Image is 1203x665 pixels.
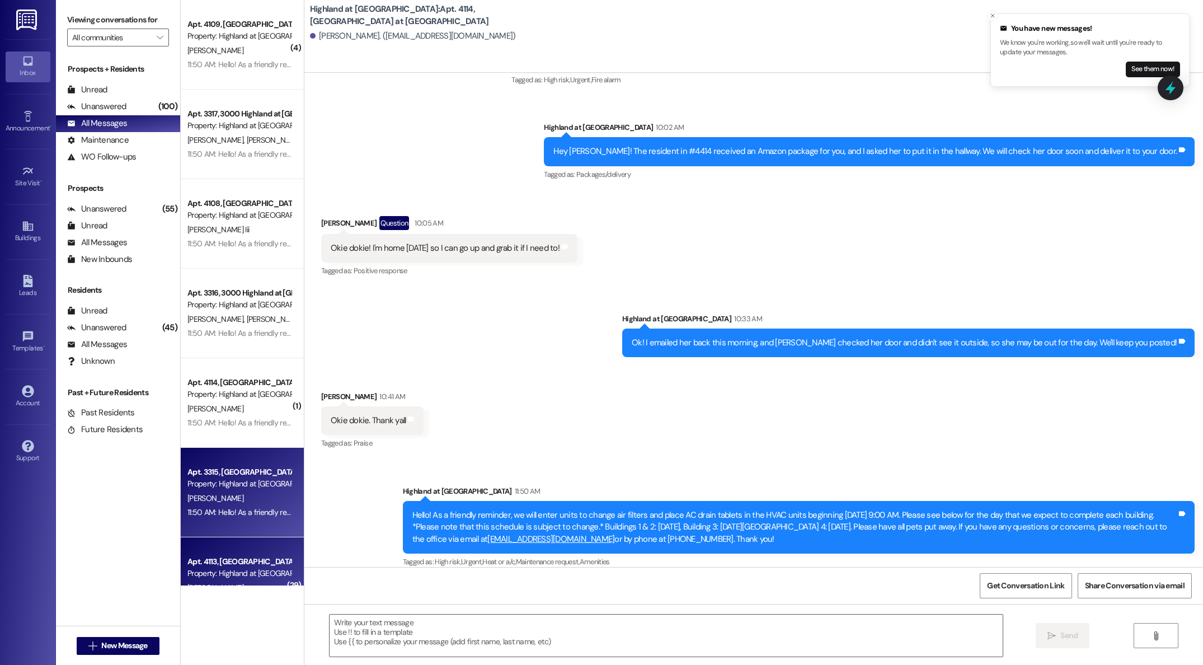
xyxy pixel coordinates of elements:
[403,554,1195,570] div: Tagged as:
[6,437,50,467] a: Support
[576,170,631,179] span: Packages/delivery
[403,485,1195,501] div: Highland at [GEOGRAPHIC_DATA]
[67,355,115,367] div: Unknown
[980,573,1072,598] button: Get Conversation Link
[461,557,482,566] span: Urgent ,
[435,557,461,566] span: High risk ,
[77,637,159,655] button: New Message
[88,641,97,650] i: 
[591,75,621,85] span: Fire alarm
[72,29,151,46] input: All communities
[67,151,136,163] div: WO Follow-ups
[354,438,372,448] span: Praise
[67,424,143,435] div: Future Residents
[544,75,570,85] span: High risk ,
[40,177,42,185] span: •
[1078,573,1192,598] button: Share Conversation via email
[67,339,127,350] div: All Messages
[544,166,1195,182] div: Tagged as:
[331,242,560,254] div: Okie dokie! I'm home [DATE] so I can go up and grab it if I need to!
[516,557,580,566] span: Maintenance request ,
[653,121,684,133] div: 10:02 AM
[187,120,291,132] div: Property: Highland at [GEOGRAPHIC_DATA]
[187,583,243,593] span: [PERSON_NAME]
[1047,631,1056,640] i: 
[187,45,243,55] span: [PERSON_NAME]
[321,391,424,406] div: [PERSON_NAME]
[622,313,1195,329] div: Highland at [GEOGRAPHIC_DATA]
[187,108,291,120] div: Apt. 3317, 3000 Highland at [GEOGRAPHIC_DATA]
[310,3,534,27] b: Highland at [GEOGRAPHIC_DATA]: Apt. 4114, [GEOGRAPHIC_DATA] at [GEOGRAPHIC_DATA]
[187,135,247,145] span: [PERSON_NAME]
[187,30,291,42] div: Property: Highland at [GEOGRAPHIC_DATA]
[16,10,39,30] img: ResiDesk Logo
[553,146,1177,157] div: Hey [PERSON_NAME]! The resident in #4414 received an Amazon package for you, and I asked her to p...
[487,533,614,545] a: [EMAIL_ADDRESS][DOMAIN_NAME]
[67,254,132,265] div: New Inbounds
[310,30,516,42] div: [PERSON_NAME]. ([EMAIL_ADDRESS][DOMAIN_NAME])
[187,478,291,490] div: Property: Highland at [GEOGRAPHIC_DATA]
[511,72,1195,88] div: Tagged as:
[187,209,291,221] div: Property: Highland at [GEOGRAPHIC_DATA]
[67,203,126,215] div: Unanswered
[56,284,180,296] div: Residents
[67,134,129,146] div: Maintenance
[101,640,147,652] span: New Message
[187,388,291,400] div: Property: Highland at [GEOGRAPHIC_DATA]
[6,51,50,82] a: Inbox
[56,387,180,399] div: Past + Future Residents
[412,217,443,229] div: 10:05 AM
[379,216,409,230] div: Question
[246,135,302,145] span: [PERSON_NAME]
[156,98,180,115] div: (100)
[321,216,577,234] div: [PERSON_NAME]
[67,407,135,419] div: Past Residents
[187,404,243,414] span: [PERSON_NAME]
[67,118,127,129] div: All Messages
[6,162,50,192] a: Site Visit •
[67,237,127,249] div: All Messages
[67,220,107,232] div: Unread
[159,319,180,336] div: (45)
[67,101,126,113] div: Unanswered
[187,224,249,235] span: [PERSON_NAME] Iii
[632,337,1177,349] div: Ok! I emailed her back this morning, and [PERSON_NAME] checked her door and didn't see it outside...
[6,382,50,412] a: Account
[731,313,762,325] div: 10:33 AM
[67,322,126,334] div: Unanswered
[412,509,1177,545] div: Hello! As a friendly reminder, we will enter units to change air filters and place AC drain table...
[67,305,107,317] div: Unread
[6,327,50,357] a: Templates •
[187,18,291,30] div: Apt. 4109, [GEOGRAPHIC_DATA] at [GEOGRAPHIC_DATA]
[50,123,51,130] span: •
[987,10,998,21] button: Close toast
[187,314,247,324] span: [PERSON_NAME]
[56,182,180,194] div: Prospects
[377,391,405,402] div: 10:41 AM
[67,84,107,96] div: Unread
[187,377,291,388] div: Apt. 4114, [GEOGRAPHIC_DATA] at [GEOGRAPHIC_DATA]
[67,11,169,29] label: Viewing conversations for
[187,287,291,299] div: Apt. 3316, 3000 Highland at [GEOGRAPHIC_DATA]
[43,343,45,350] span: •
[512,485,541,497] div: 11:50 AM
[159,200,180,218] div: (55)
[1152,631,1160,640] i: 
[570,75,591,85] span: Urgent ,
[544,121,1195,137] div: Highland at [GEOGRAPHIC_DATA]
[1126,62,1180,77] button: See them now!
[1000,38,1180,58] p: We know you're working, so we'll wait until you're ready to update your messages.
[331,415,406,427] div: Okie dokie. Thank yall
[321,435,424,451] div: Tagged as:
[187,198,291,209] div: Apt. 4108, [GEOGRAPHIC_DATA] at [GEOGRAPHIC_DATA]
[354,266,407,275] span: Positive response
[187,568,291,579] div: Property: Highland at [GEOGRAPHIC_DATA]
[187,493,243,503] span: [PERSON_NAME]
[1036,623,1090,648] button: Send
[6,271,50,302] a: Leads
[56,63,180,75] div: Prospects + Residents
[1000,23,1180,34] div: You have new messages!
[187,556,291,568] div: Apt. 4113, [GEOGRAPHIC_DATA] at [GEOGRAPHIC_DATA]
[246,314,302,324] span: [PERSON_NAME]
[1085,580,1185,592] span: Share Conversation via email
